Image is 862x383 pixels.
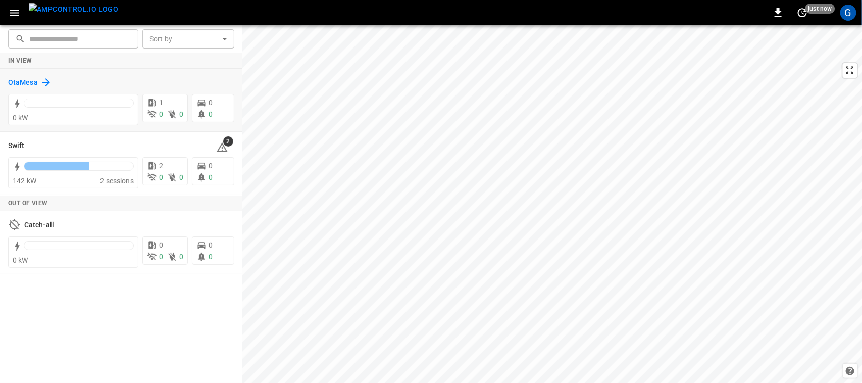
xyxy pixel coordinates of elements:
span: 0 [159,173,163,181]
strong: Out of View [8,200,47,207]
span: 0 kW [13,114,28,122]
span: 0 kW [13,256,28,264]
span: 2 sessions [100,177,134,185]
h6: Swift [8,140,25,152]
span: 1 [159,99,163,107]
h6: OtaMesa [8,77,38,88]
span: 0 [179,253,183,261]
span: 142 kW [13,177,36,185]
span: 0 [209,173,213,181]
strong: In View [8,57,32,64]
span: 0 [179,110,183,118]
span: 0 [209,253,213,261]
span: 0 [159,253,163,261]
span: 0 [209,110,213,118]
span: 0 [209,162,213,170]
img: ampcontrol.io logo [29,3,118,16]
div: profile-icon [840,5,856,21]
h6: Catch-all [24,220,54,231]
button: set refresh interval [794,5,810,21]
span: 0 [159,110,163,118]
span: just now [805,4,835,14]
span: 2 [223,136,233,147]
span: 0 [179,173,183,181]
span: 2 [159,162,163,170]
span: 0 [209,99,213,107]
span: 0 [209,241,213,249]
span: 0 [159,241,163,249]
